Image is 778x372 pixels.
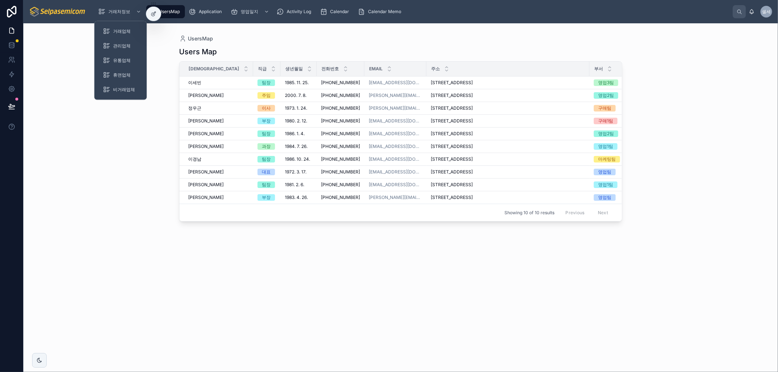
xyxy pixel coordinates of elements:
[98,25,142,38] a: 거래업체
[369,169,422,175] a: [EMAIL_ADDRESS][DOMAIN_NAME]
[188,118,224,124] span: [PERSON_NAME]
[431,131,473,137] span: [STREET_ADDRESS]
[285,105,307,111] span: 1973. 1. 24.
[321,156,360,162] span: [PHONE_NUMBER]
[113,87,135,93] span: 비거래업체
[321,105,360,111] span: [PHONE_NUMBER]
[369,118,422,124] a: [EMAIL_ADDRESS][DOMAIN_NAME]
[285,66,303,72] span: 생년월일
[285,118,307,124] span: 1980. 2. 12.
[262,169,271,175] div: 대표
[241,9,258,15] span: 영업일지
[330,9,349,15] span: Calendar
[92,4,733,20] div: scrollable content
[258,66,267,72] span: 직급
[262,194,271,201] div: 부장
[598,181,613,188] div: 영업1팀
[431,195,473,200] span: [STREET_ADDRESS]
[762,9,771,15] span: 셀세
[262,118,271,124] div: 부장
[188,169,224,175] span: [PERSON_NAME]
[594,66,603,72] span: 부서
[188,144,224,149] span: [PERSON_NAME]
[186,5,227,18] a: Application
[598,130,614,137] div: 영업2팀
[598,156,616,162] div: 마케팅팀
[188,131,224,137] span: [PERSON_NAME]
[598,169,611,175] div: 영업팀
[98,83,142,96] a: 비거래업체
[285,195,308,200] span: 1983. 4. 26.
[285,169,306,175] span: 1972. 3. 17.
[431,156,473,162] span: [STREET_ADDRESS]
[262,130,271,137] div: 팀장
[285,156,310,162] span: 1986. 10. 24.
[598,143,613,150] div: 영업1팀
[159,9,180,15] span: UsersMap
[188,182,224,188] span: [PERSON_NAME]
[369,144,422,149] a: [EMAIL_ADDRESS][DOMAIN_NAME]
[369,80,422,86] a: [EMAIL_ADDRESS][DOMAIN_NAME]
[368,9,401,15] span: Calendar Memo
[228,5,273,18] a: 영업일지
[431,182,473,188] span: [STREET_ADDRESS]
[369,66,383,72] span: Email
[321,66,339,72] span: 전화번호
[318,5,354,18] a: Calendar
[598,92,614,99] div: 영업2팀
[188,93,224,98] span: [PERSON_NAME]
[113,58,131,63] span: 유통업체
[188,195,224,200] span: [PERSON_NAME]
[369,182,422,188] a: [EMAIL_ADDRESS][DOMAIN_NAME]
[262,156,271,162] div: 팀장
[431,118,473,124] span: [STREET_ADDRESS]
[146,5,185,18] a: UsersMap
[108,9,130,15] span: 거래처정보
[262,143,271,150] div: 과장
[262,105,271,111] div: 이사
[321,131,360,137] span: [PHONE_NUMBER]
[321,118,360,124] span: [PHONE_NUMBER]
[285,93,306,98] span: 2000. 7. 8.
[321,80,360,86] span: [PHONE_NUMBER]
[29,6,86,17] img: App logo
[96,5,145,18] a: 거래처정보
[113,28,131,34] span: 거래업체
[285,131,305,137] span: 1986. 1. 4.
[188,156,201,162] span: 이경남
[189,66,239,72] span: [DEMOGRAPHIC_DATA]
[262,181,271,188] div: 팀장
[262,92,271,99] div: 주임
[321,169,360,175] span: [PHONE_NUMBER]
[369,105,422,111] a: [PERSON_NAME][EMAIL_ADDRESS][DOMAIN_NAME]
[287,9,311,15] span: Activity Log
[321,182,360,188] span: [PHONE_NUMBER]
[431,93,473,98] span: [STREET_ADDRESS]
[598,118,613,124] div: 구매1팀
[598,194,611,201] div: 영업팀
[179,35,213,42] a: UsersMap
[504,210,554,216] span: Showing 10 of 10 results
[285,144,307,149] span: 1984. 7. 26.
[321,144,360,149] span: [PHONE_NUMBER]
[431,169,473,175] span: [STREET_ADDRESS]
[598,79,614,86] div: 영업3팀
[113,43,131,49] span: 관리업체
[431,144,473,149] span: [STREET_ADDRESS]
[356,5,406,18] a: Calendar Memo
[321,195,360,200] span: [PHONE_NUMBER]
[188,80,201,86] span: 이세빈
[113,72,131,78] span: 휴면업체
[369,195,422,200] a: [PERSON_NAME][EMAIL_ADDRESS][DOMAIN_NAME]
[431,105,473,111] span: [STREET_ADDRESS]
[598,105,611,111] div: 구매팀
[369,93,422,98] a: [PERSON_NAME][EMAIL_ADDRESS][DOMAIN_NAME]
[262,79,271,86] div: 팀장
[199,9,222,15] span: Application
[369,131,422,137] a: [EMAIL_ADDRESS][DOMAIN_NAME]
[321,93,360,98] span: [PHONE_NUMBER]
[188,105,201,111] span: 정우근
[285,182,304,188] span: 1981. 2. 6.
[98,54,142,67] a: 유통업체
[179,47,217,57] h1: Users Map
